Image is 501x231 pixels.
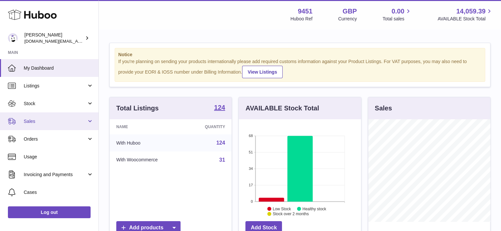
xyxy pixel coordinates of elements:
[24,154,94,160] span: Usage
[24,172,87,178] span: Invoicing and Payments
[110,134,185,151] td: With Huboo
[382,7,412,22] a: 0.00 Total sales
[302,206,326,211] text: Healthy stock
[24,38,131,44] span: [DOMAIN_NAME][EMAIL_ADDRESS][DOMAIN_NAME]
[24,83,87,89] span: Listings
[110,119,185,134] th: Name
[249,167,253,171] text: 34
[298,7,313,16] strong: 9451
[24,189,94,196] span: Cases
[251,199,253,203] text: 0
[24,118,87,125] span: Sales
[245,104,319,113] h3: AVAILABLE Stock Total
[456,7,486,16] span: 14,059.39
[392,7,404,16] span: 0.00
[24,136,87,142] span: Orders
[437,7,493,22] a: 14,059.39 AVAILABLE Stock Total
[382,16,412,22] span: Total sales
[8,33,18,43] img: amir.ch@gmail.com
[249,183,253,187] text: 17
[110,151,185,169] td: With Woocommerce
[343,7,357,16] strong: GBP
[375,104,392,113] h3: Sales
[242,66,283,78] a: View Listings
[8,206,91,218] a: Log out
[216,140,225,146] a: 124
[214,104,225,112] a: 124
[437,16,493,22] span: AVAILABLE Stock Total
[249,134,253,138] text: 68
[249,150,253,154] text: 51
[185,119,232,134] th: Quantity
[273,212,309,216] text: Stock over 2 months
[24,32,84,44] div: [PERSON_NAME]
[219,157,225,163] a: 31
[273,206,291,211] text: Low Stock
[24,65,94,71] span: My Dashboard
[338,16,357,22] div: Currency
[291,16,313,22] div: Huboo Ref
[118,52,482,58] strong: Notice
[116,104,159,113] h3: Total Listings
[24,101,87,107] span: Stock
[118,58,482,78] div: If you're planning on sending your products internationally please add required customs informati...
[214,104,225,111] strong: 124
